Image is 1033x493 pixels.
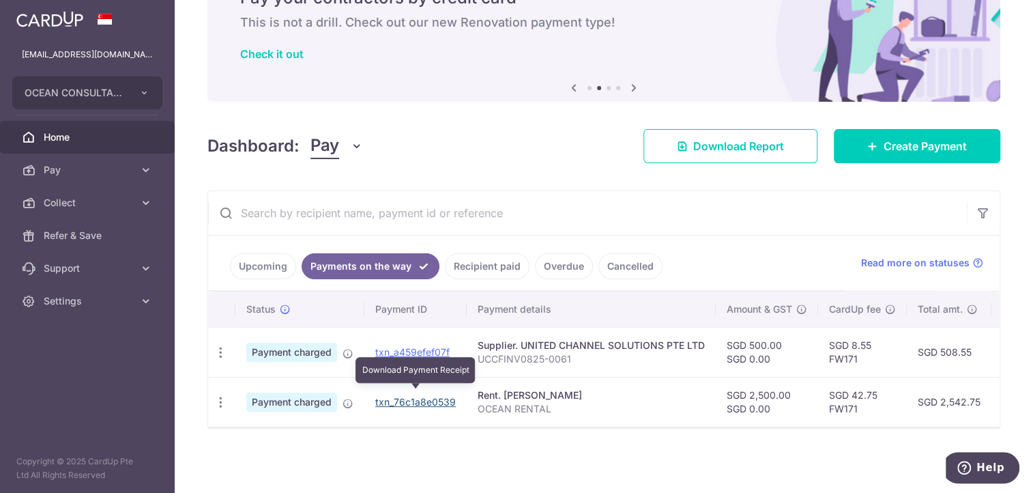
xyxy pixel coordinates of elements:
[207,134,300,158] h4: Dashboard:
[44,294,134,308] span: Settings
[478,339,705,352] div: Supplier. UNITED CHANNEL SOLUTIONS PTE LTD
[310,133,339,159] span: Pay
[445,253,529,279] a: Recipient paid
[716,377,818,427] td: SGD 2,500.00 SGD 0.00
[598,253,663,279] a: Cancelled
[907,327,991,377] td: SGD 508.55
[834,129,1000,163] a: Create Payment
[818,377,907,427] td: SGD 42.75 FW171
[44,229,134,242] span: Refer & Save
[727,302,792,316] span: Amount & GST
[240,47,304,61] a: Check it out
[884,138,967,154] span: Create Payment
[44,163,134,177] span: Pay
[12,76,162,109] button: OCEAN CONSULTANT EMPLOYMENT PTE. LTD.
[861,256,970,270] span: Read more on statuses
[829,302,881,316] span: CardUp fee
[716,327,818,377] td: SGD 500.00 SGD 0.00
[818,327,907,377] td: SGD 8.55 FW171
[44,262,134,275] span: Support
[44,130,134,144] span: Home
[22,48,153,61] p: [EMAIL_ADDRESS][DOMAIN_NAME]
[918,302,963,316] span: Total amt.
[693,138,784,154] span: Download Report
[907,377,991,427] td: SGD 2,542.75
[478,402,705,416] p: OCEAN RENTAL
[44,196,134,210] span: Collect
[230,253,296,279] a: Upcoming
[375,396,456,408] a: txn_76c1a8e0539
[375,346,450,358] a: txn_a459efef07f
[861,256,983,270] a: Read more on statuses
[25,86,126,100] span: OCEAN CONSULTANT EMPLOYMENT PTE. LTD.
[246,302,276,316] span: Status
[208,191,967,235] input: Search by recipient name, payment id or reference
[478,389,705,402] div: Rent. [PERSON_NAME]
[535,253,593,279] a: Overdue
[355,357,475,383] div: Download Payment Receipt
[310,133,363,159] button: Pay
[246,393,337,412] span: Payment charged
[302,253,439,279] a: Payments on the way
[467,292,716,327] th: Payment details
[240,14,967,31] h6: This is not a drill. Check out our new Renovation payment type!
[16,11,83,27] img: CardUp
[246,343,337,362] span: Payment charged
[478,352,705,366] p: UCCFINV0825-0061
[643,129,817,163] a: Download Report
[946,452,1019,486] iframe: Opens a widget where you can find more information
[364,292,467,327] th: Payment ID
